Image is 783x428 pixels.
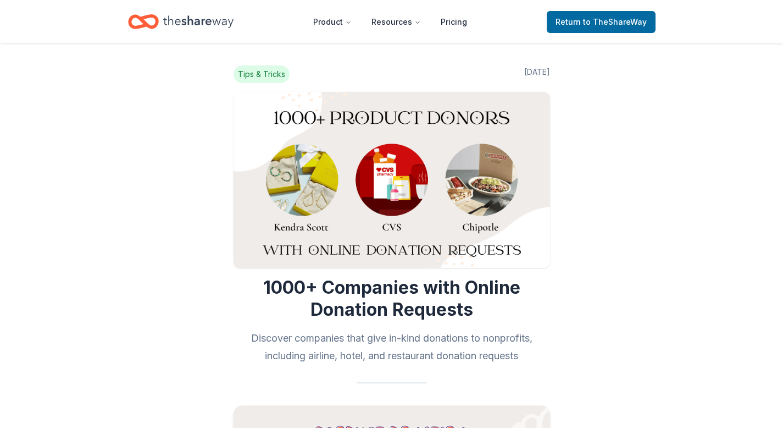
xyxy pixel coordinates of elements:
span: to TheShareWay [583,17,647,26]
button: Resources [363,11,430,33]
a: Pricing [432,11,476,33]
span: Return [556,15,647,29]
nav: Main [304,9,476,35]
span: Tips & Tricks [234,65,290,83]
button: Product [304,11,360,33]
img: Image for 1000+ Companies with Online Donation Requests [234,92,550,268]
a: Returnto TheShareWay [547,11,656,33]
h1: 1000+ Companies with Online Donation Requests [234,277,550,321]
a: Home [128,9,234,35]
span: [DATE] [524,65,550,83]
h2: Discover companies that give in-kind donations to nonprofits, including airline, hotel, and resta... [234,330,550,365]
